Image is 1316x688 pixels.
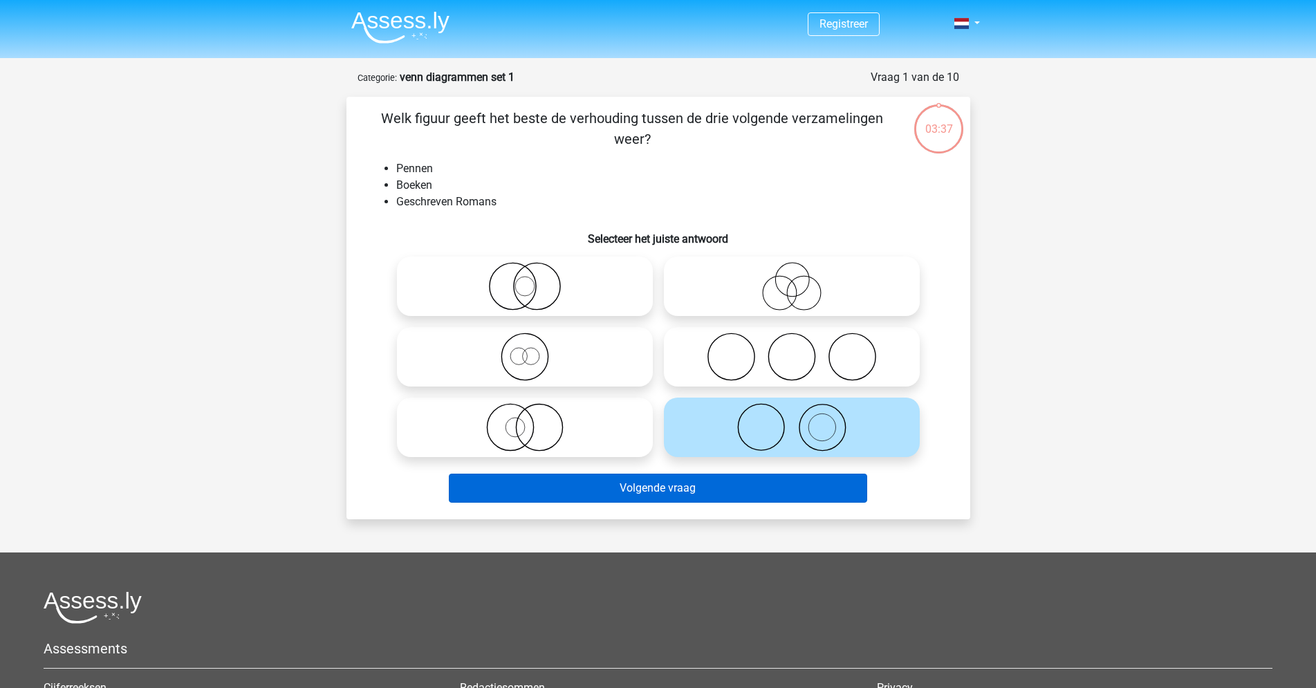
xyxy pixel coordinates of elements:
[351,11,450,44] img: Assessly
[913,103,965,138] div: 03:37
[396,194,948,210] li: Geschreven Romans
[396,160,948,177] li: Pennen
[819,17,868,30] a: Registreer
[400,71,515,84] strong: venn diagrammen set 1
[44,640,1272,657] h5: Assessments
[396,177,948,194] li: Boeken
[44,591,142,624] img: Assessly logo
[449,474,867,503] button: Volgende vraag
[369,221,948,245] h6: Selecteer het juiste antwoord
[871,69,959,86] div: Vraag 1 van de 10
[369,108,896,149] p: Welk figuur geeft het beste de verhouding tussen de drie volgende verzamelingen weer?
[358,73,397,83] small: Categorie:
